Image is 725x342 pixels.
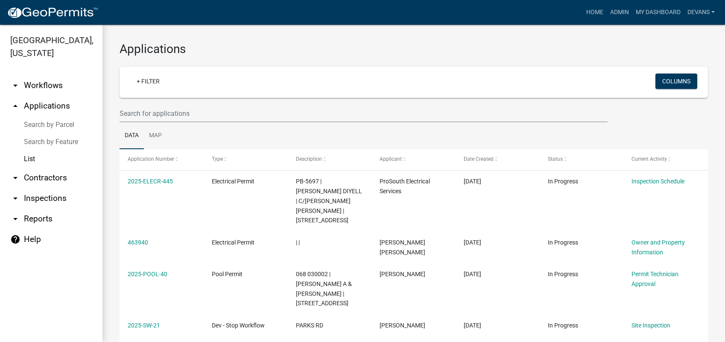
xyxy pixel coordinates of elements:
[456,149,540,170] datatable-header-cell: Date Created
[464,239,481,246] span: 08/14/2025
[10,173,20,183] i: arrow_drop_down
[464,322,481,329] span: 08/14/2025
[548,239,578,246] span: In Progress
[296,271,352,307] span: 068 030002 | BRADY MARGARET A & VIRGIL P JR | 272 A HARMONY RD
[296,178,362,224] span: PB-5697 | GRIFFIN SHAMEKA DIYELL | C/O GRANCIANO LOPEZ | 1244 MADISON RD LOT 17
[296,239,300,246] span: | |
[120,122,144,150] a: Data
[631,156,667,162] span: Current Activity
[10,193,20,203] i: arrow_drop_down
[548,178,578,185] span: In Progress
[684,4,718,21] a: devans
[296,322,323,329] span: PARKS RD
[120,42,708,56] h3: Applications
[631,271,678,287] a: Permit Technician Approval
[10,80,20,91] i: arrow_drop_down
[10,101,20,111] i: arrow_drop_up
[10,214,20,224] i: arrow_drop_down
[212,156,223,162] span: Type
[548,322,578,329] span: In Progress
[464,156,494,162] span: Date Created
[548,271,578,277] span: In Progress
[296,156,322,162] span: Description
[464,178,481,185] span: 08/14/2025
[380,239,425,256] span: Michael Shawn Thomas
[212,178,254,185] span: Electrical Permit
[128,156,174,162] span: Application Number
[607,4,632,21] a: Admin
[632,4,684,21] a: My Dashboard
[204,149,288,170] datatable-header-cell: Type
[380,178,430,195] span: ProSouth Electrical Services
[631,322,670,329] a: Site Inspection
[548,156,563,162] span: Status
[128,322,160,329] a: 2025-SW-21
[144,122,167,150] a: Map
[287,149,371,170] datatable-header-cell: Description
[128,271,167,277] a: 2025-POOL-40
[371,149,456,170] datatable-header-cell: Applicant
[212,322,265,329] span: Dev - Stop Workflow
[128,178,173,185] a: 2025-ELECR-445
[631,178,684,185] a: Inspection Schedule
[212,239,254,246] span: Electrical Permit
[10,234,20,245] i: help
[130,74,167,89] a: + Filter
[540,149,624,170] datatable-header-cell: Status
[380,156,402,162] span: Applicant
[631,239,685,256] a: Owner and Property Information
[464,271,481,277] span: 08/14/2025
[128,239,148,246] a: 463940
[120,105,608,122] input: Search for applications
[212,271,243,277] span: Pool Permit
[623,149,707,170] datatable-header-cell: Current Activity
[120,149,204,170] datatable-header-cell: Application Number
[655,74,697,89] button: Columns
[380,271,425,277] span: Curtis Cox
[583,4,607,21] a: Home
[380,322,425,329] span: Anthony Smith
